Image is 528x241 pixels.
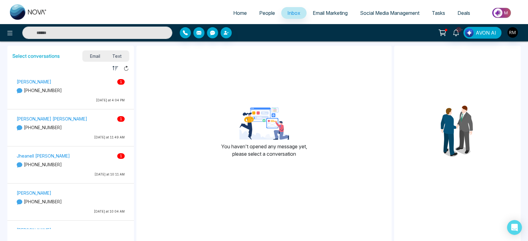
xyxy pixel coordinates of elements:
[12,53,60,59] h5: Select conversations
[354,7,426,19] a: Social Media Management
[17,227,125,233] p: [PERSON_NAME]
[17,87,125,94] p: [PHONE_NUMBER]
[17,78,125,85] p: [PERSON_NAME]
[17,190,125,196] p: [PERSON_NAME]
[17,153,125,159] p: Jheanell [PERSON_NAME]
[432,10,445,16] span: Tasks
[17,209,125,214] p: [DATE] at 10:04 AM
[17,135,125,140] p: [DATE] at 11:49 AM
[233,10,247,16] span: Home
[117,153,125,159] span: 1
[117,116,125,122] span: 1
[259,10,275,16] span: People
[17,161,125,168] p: [PHONE_NUMBER]
[507,220,522,235] div: Open Intercom Messenger
[17,124,125,131] p: [PHONE_NUMBER]
[507,27,518,38] img: User Avatar
[449,27,463,38] a: 10+
[17,116,125,122] p: [PERSON_NAME] [PERSON_NAME]
[17,172,125,177] p: [DATE] at 10:11 AM
[307,7,354,19] a: Email Marketing
[360,10,419,16] span: Social Media Management
[465,28,474,37] img: Lead Flow
[84,52,106,60] span: Email
[117,79,125,85] span: 1
[17,98,125,103] p: [DATE] at 4:04 PM
[287,10,300,16] span: Inbox
[463,27,501,39] button: AVON AI
[106,52,128,60] span: Text
[456,27,461,32] span: 10+
[239,108,289,139] img: landing-page-for-google-ads-3.png
[426,7,451,19] a: Tasks
[476,29,496,36] span: AVON AI
[451,7,476,19] a: Deals
[10,4,47,20] img: Nova CRM Logo
[227,7,253,19] a: Home
[281,7,307,19] a: Inbox
[457,10,470,16] span: Deals
[253,7,281,19] a: People
[17,198,125,205] p: [PHONE_NUMBER]
[313,10,348,16] span: Email Marketing
[221,143,307,158] p: You haven't opened any message yet, please select a conversation
[479,6,524,20] img: Market-place.gif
